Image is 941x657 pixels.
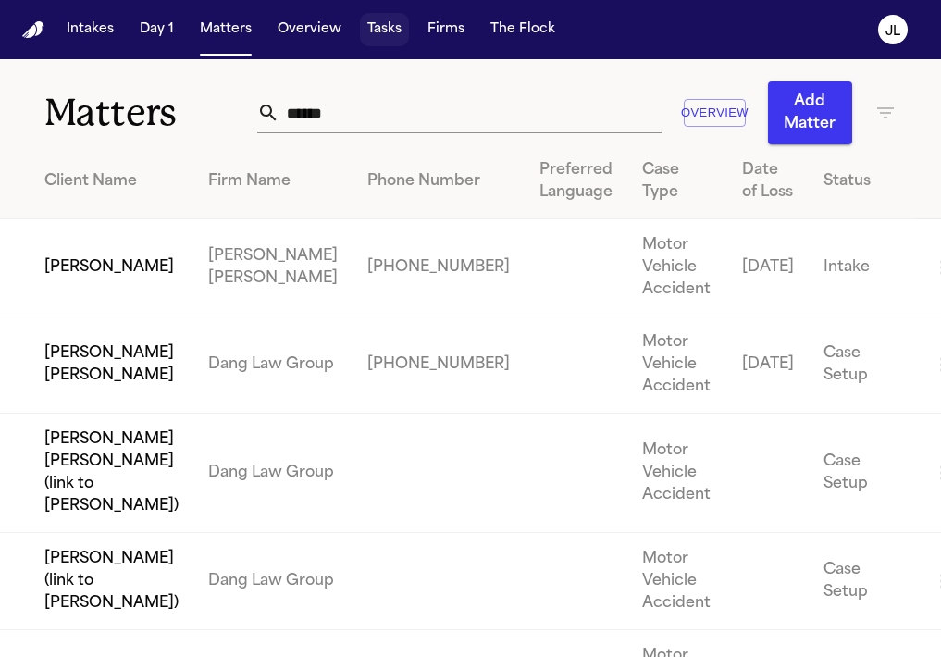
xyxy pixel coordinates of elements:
[627,219,727,316] td: Motor Vehicle Accident
[353,316,525,414] td: [PHONE_NUMBER]
[193,414,353,533] td: Dang Law Group
[809,316,916,414] td: Case Setup
[270,13,349,46] button: Overview
[44,170,179,192] div: Client Name
[193,316,353,414] td: Dang Law Group
[360,13,409,46] button: Tasks
[193,533,353,630] td: Dang Law Group
[768,81,852,144] button: Add Matter
[208,170,338,192] div: Firm Name
[642,159,712,204] div: Case Type
[539,159,613,204] div: Preferred Language
[59,13,121,46] button: Intakes
[727,316,809,414] td: [DATE]
[193,219,353,316] td: [PERSON_NAME] [PERSON_NAME]
[420,13,472,46] button: Firms
[22,21,44,39] a: Home
[367,170,510,192] div: Phone Number
[727,219,809,316] td: [DATE]
[809,414,916,533] td: Case Setup
[132,13,181,46] button: Day 1
[823,170,901,192] div: Status
[627,414,727,533] td: Motor Vehicle Accident
[809,219,916,316] td: Intake
[627,316,727,414] td: Motor Vehicle Accident
[809,533,916,630] td: Case Setup
[627,533,727,630] td: Motor Vehicle Accident
[483,13,563,46] button: The Flock
[22,21,44,39] img: Finch Logo
[44,90,257,136] h1: Matters
[353,219,525,316] td: [PHONE_NUMBER]
[192,13,259,46] button: Matters
[684,99,745,128] button: Overview
[742,159,794,204] div: Date of Loss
